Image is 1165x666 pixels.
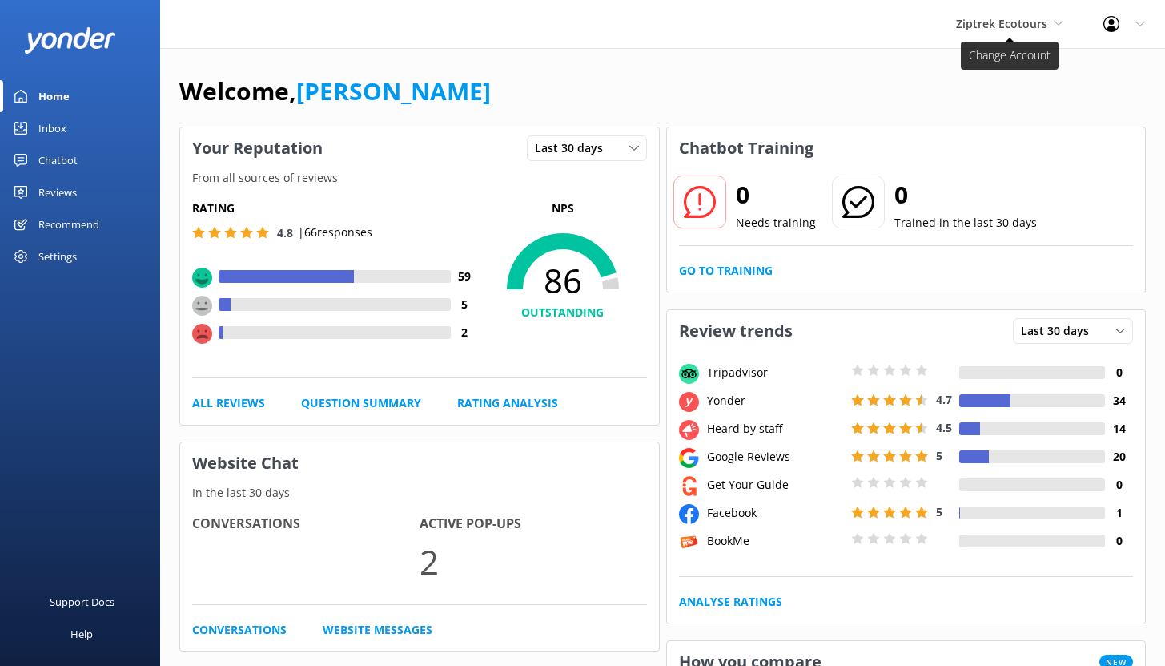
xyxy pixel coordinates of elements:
[180,442,659,484] h3: Website Chat
[451,324,479,341] h4: 2
[1105,504,1133,522] h4: 1
[277,225,293,240] span: 4.8
[38,240,77,272] div: Settings
[1021,322,1099,340] span: Last 30 days
[679,262,773,280] a: Go to Training
[894,214,1037,232] p: Trained in the last 30 days
[936,504,942,519] span: 5
[936,420,952,435] span: 4.5
[38,176,77,208] div: Reviews
[38,112,66,144] div: Inbox
[736,176,816,214] h2: 0
[1105,364,1133,381] h4: 0
[535,139,613,157] span: Last 30 days
[180,127,335,169] h3: Your Reputation
[936,392,952,407] span: 4.7
[38,80,70,112] div: Home
[479,260,647,301] span: 86
[451,268,479,285] h4: 59
[703,476,847,494] div: Get Your Guide
[679,593,782,611] a: Analyse Ratings
[936,448,942,463] span: 5
[667,127,826,169] h3: Chatbot Training
[192,394,265,412] a: All Reviews
[301,394,421,412] a: Question Summary
[296,75,491,107] a: [PERSON_NAME]
[457,394,558,412] a: Rating Analysis
[703,392,847,410] div: Yonder
[180,484,659,502] p: In the last 30 days
[24,27,116,54] img: yonder-white-logo.png
[703,532,847,550] div: BookMe
[703,504,847,522] div: Facebook
[703,364,847,381] div: Tripadvisor
[38,144,78,176] div: Chatbot
[1105,392,1133,410] h4: 34
[479,304,647,321] h4: OUTSTANDING
[1105,448,1133,466] h4: 20
[50,586,114,618] div: Support Docs
[1105,420,1133,438] h4: 14
[192,514,420,535] h4: Conversations
[70,618,93,650] div: Help
[420,535,647,588] p: 2
[298,224,372,241] p: | 66 responses
[894,176,1037,214] h2: 0
[703,420,847,438] div: Heard by staff
[736,214,816,232] p: Needs training
[479,200,647,217] p: NPS
[703,448,847,466] div: Google Reviews
[38,208,99,240] div: Recommend
[667,310,805,352] h3: Review trends
[180,169,659,187] p: From all sources of reviews
[1105,476,1133,494] h4: 0
[323,621,432,639] a: Website Messages
[1105,532,1133,550] h4: 0
[956,16,1047,31] span: Ziptrek Ecotours
[451,296,479,313] h4: 5
[192,200,479,217] h5: Rating
[179,72,491,111] h1: Welcome,
[192,621,287,639] a: Conversations
[420,514,647,535] h4: Active Pop-ups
